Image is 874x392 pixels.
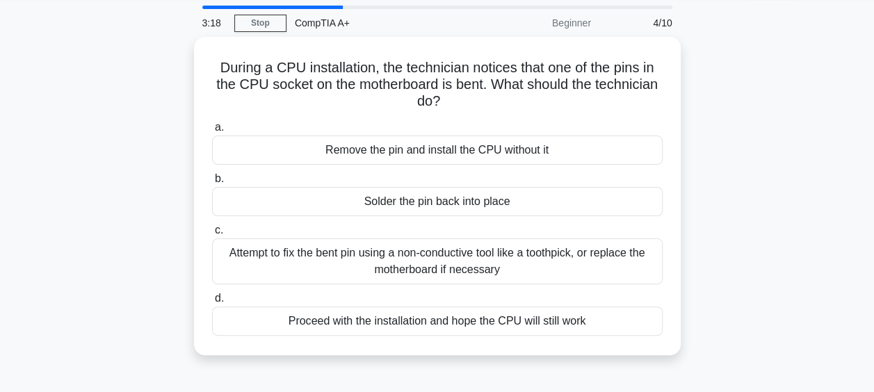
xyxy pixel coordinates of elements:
div: Remove the pin and install the CPU without it [212,136,663,165]
div: Beginner [478,9,599,37]
span: a. [215,121,224,133]
div: 4/10 [599,9,681,37]
span: d. [215,292,224,304]
div: Solder the pin back into place [212,187,663,216]
div: CompTIA A+ [286,9,478,37]
a: Stop [234,15,286,32]
span: b. [215,172,224,184]
div: Proceed with the installation and hope the CPU will still work [212,307,663,336]
span: c. [215,224,223,236]
div: Attempt to fix the bent pin using a non-conductive tool like a toothpick, or replace the motherbo... [212,238,663,284]
h5: During a CPU installation, the technician notices that one of the pins in the CPU socket on the m... [211,59,664,111]
div: 3:18 [194,9,234,37]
